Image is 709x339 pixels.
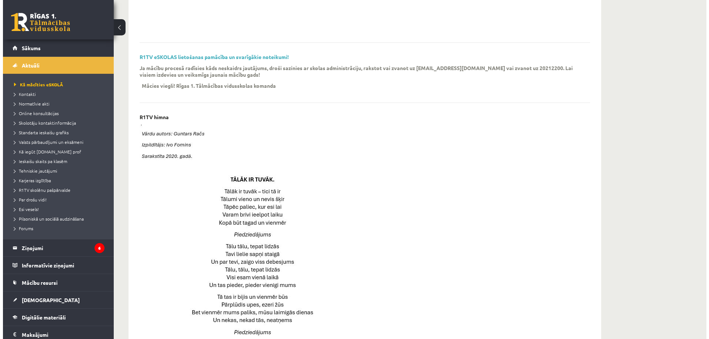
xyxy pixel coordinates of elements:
span: Kā iegūt [DOMAIN_NAME] prof [11,149,78,155]
a: Par drošu vidi! [11,196,103,203]
a: Kontakti [11,91,103,97]
p: Mācies viegli! [139,82,172,89]
span: Esi vesels! [11,206,36,212]
span: Valsts pārbaudījumi un eksāmeni [11,139,81,145]
span: Par drošu vidi! [11,197,44,203]
a: Forums [11,225,103,232]
span: R1TV skolēnu pašpārvalde [11,187,68,193]
a: Standarta ieskaišu grafiks [11,129,103,136]
span: Sākums [19,45,38,51]
a: R1TV eSKOLAS lietošanas pamācība un svarīgākie noteikumi! [137,53,286,60]
a: Ieskaišu skaits pa klasēm [11,158,103,165]
p: Ja mācību procesā radīsies kāds neskaidrs jautājums, droši sazinies ar skolas administrāciju, rak... [137,65,576,78]
a: Pilsoniskā un sociālā audzināšana [11,215,103,222]
a: Karjeras izglītība [11,177,103,184]
a: Skolotāju kontaktinformācija [11,120,103,126]
span: Mācību resursi [19,279,55,286]
span: Forums [11,225,30,231]
a: Tehniskie jautājumi [11,167,103,174]
a: Normatīvie akti [11,100,103,107]
a: Rīgas 1. Tālmācības vidusskola [8,13,67,31]
span: Ieskaišu skaits pa klasēm [11,158,64,164]
a: Kā mācīties eSKOLĀ [11,81,103,88]
legend: Ziņojumi [19,239,102,256]
a: R1TV skolēnu pašpārvalde [11,187,103,193]
span: [DEMOGRAPHIC_DATA] [19,297,77,303]
a: Mācību resursi [10,274,102,291]
i: 6 [92,243,102,253]
a: Online konsultācijas [11,110,103,117]
a: Sākums [10,39,102,56]
legend: Informatīvie ziņojumi [19,257,102,274]
span: Kontakti [11,91,33,97]
span: Tehniskie jautājumi [11,168,54,174]
a: [DEMOGRAPHIC_DATA] [10,291,102,308]
p: Rīgas 1. Tālmācības vidusskolas komanda [173,82,273,89]
a: Kā iegūt [DOMAIN_NAME] prof [11,148,103,155]
a: Esi vesels! [11,206,103,212]
a: Digitālie materiāli [10,309,102,326]
span: Karjeras izglītība [11,177,48,183]
span: Pilsoniskā un sociālā audzināšana [11,216,81,222]
a: Ziņojumi6 [10,239,102,256]
span: Digitālie materiāli [19,314,63,321]
a: Valsts pārbaudījumi un eksāmeni [11,139,103,145]
span: Online konsultācijas [11,110,56,116]
span: Skolotāju kontaktinformācija [11,120,73,126]
span: Normatīvie akti [11,101,47,107]
span: Aktuāli [19,62,37,69]
a: Aktuāli [10,57,102,74]
a: Informatīvie ziņojumi [10,257,102,274]
span: Kā mācīties eSKOLĀ [11,82,60,87]
span: Standarta ieskaišu grafiks [11,129,66,135]
p: R1TV himna [137,114,166,120]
